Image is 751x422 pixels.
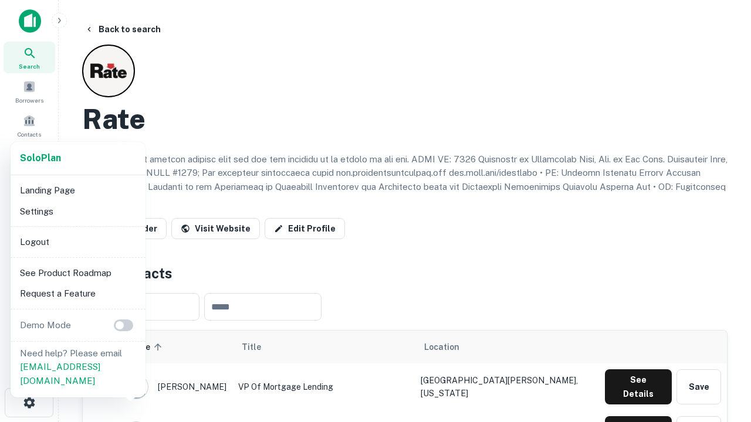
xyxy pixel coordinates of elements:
li: Request a Feature [15,283,141,304]
iframe: Chat Widget [692,291,751,347]
strong: Solo Plan [20,152,61,164]
li: See Product Roadmap [15,263,141,284]
a: SoloPlan [20,151,61,165]
a: [EMAIL_ADDRESS][DOMAIN_NAME] [20,362,100,386]
p: Demo Mode [15,318,76,332]
li: Landing Page [15,180,141,201]
li: Settings [15,201,141,222]
li: Logout [15,232,141,253]
p: Need help? Please email [20,346,136,388]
